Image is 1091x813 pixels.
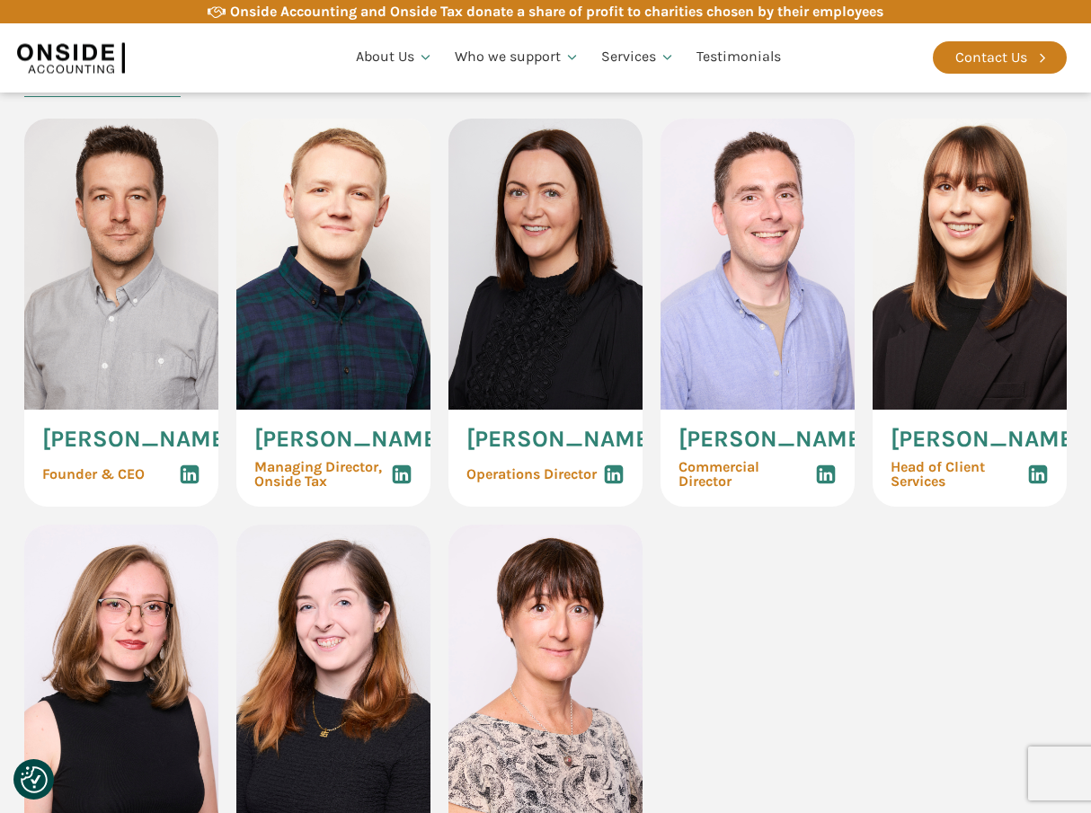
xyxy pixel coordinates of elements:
a: About Us [345,27,444,88]
a: Contact Us [933,41,1067,74]
button: Consent Preferences [21,766,48,793]
span: Managing Director, Onside Tax [254,460,382,489]
span: [PERSON_NAME] [254,428,445,451]
img: Onside Accounting [17,37,125,78]
a: Services [590,27,686,88]
span: [PERSON_NAME] [42,428,233,451]
img: Revisit consent button [21,766,48,793]
a: Testimonials [686,27,792,88]
span: [PERSON_NAME] [466,428,657,451]
a: Who we support [444,27,590,88]
span: [PERSON_NAME] [891,428,1081,451]
span: Head of Client Services [891,460,1027,489]
span: [PERSON_NAME] [679,428,869,451]
div: Contact Us [955,46,1027,69]
span: Commercial Director [679,460,815,489]
span: Operations Director [466,467,597,482]
span: Founder & CEO [42,467,145,482]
